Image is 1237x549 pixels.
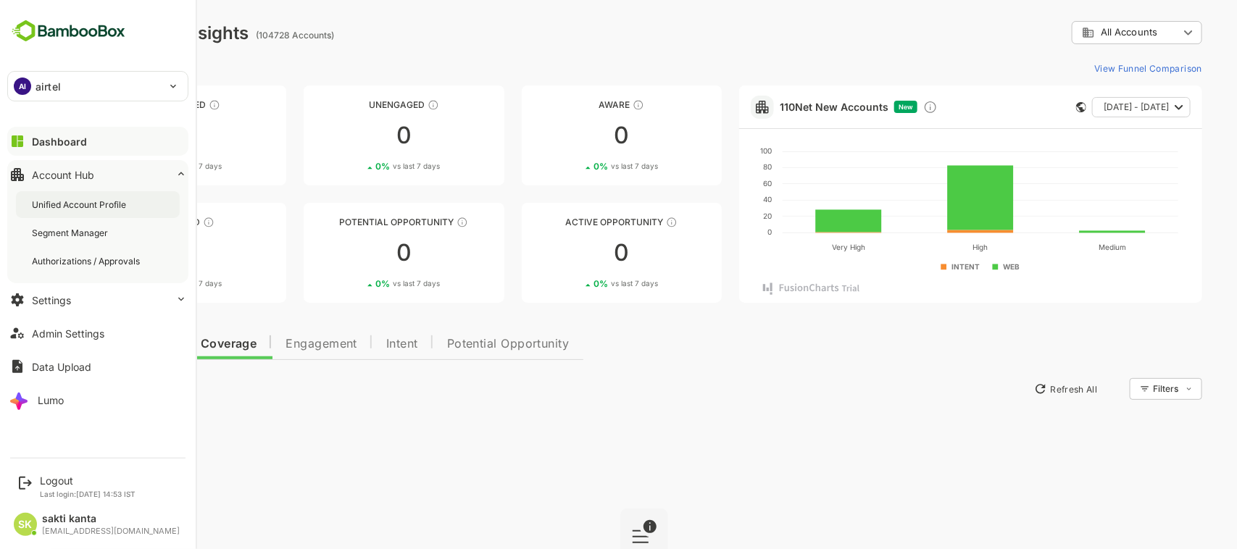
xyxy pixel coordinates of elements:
[7,319,188,348] button: Admin Settings
[543,161,607,172] div: 0 %
[32,227,111,239] div: Segment Manager
[1038,56,1151,80] button: View Funnel Comparison
[107,278,171,289] div: 0 %
[7,285,188,314] button: Settings
[205,30,288,41] ag: (104728 Accounts)
[7,385,188,414] button: Lumo
[35,124,236,147] div: 0
[471,99,672,110] div: Aware
[336,338,367,350] span: Intent
[560,278,607,289] span: vs last 7 days
[253,99,454,110] div: Unengaged
[717,227,721,236] text: 0
[152,217,164,228] div: These accounts are warm, further nurturing would qualify them to MQAs
[14,77,31,95] div: AI
[158,99,170,111] div: These accounts have not been engaged with for a defined time period
[1050,27,1107,38] span: All Accounts
[342,161,389,172] span: vs last 7 days
[32,327,104,340] div: Admin Settings
[253,124,454,147] div: 0
[14,513,37,536] div: SK
[872,100,887,114] div: Discover new ICP-fit accounts showing engagement — via intent surges, anonymous website visits, L...
[377,99,388,111] div: These accounts have not shown enough engagement and need nurturing
[7,127,188,156] button: Dashboard
[32,169,94,181] div: Account Hub
[36,79,61,94] p: airtel
[42,513,180,525] div: sakti kanta
[124,278,171,289] span: vs last 7 days
[396,338,519,350] span: Potential Opportunity
[38,394,64,406] div: Lumo
[1031,26,1128,39] div: All Accounts
[977,377,1053,401] button: Refresh All
[406,217,417,228] div: These accounts are MQAs and can be passed on to Inside Sales
[42,527,180,536] div: [EMAIL_ADDRESS][DOMAIN_NAME]
[40,474,136,487] div: Logout
[712,211,721,220] text: 20
[1053,98,1118,117] span: [DATE] - [DATE]
[471,203,672,303] a: Active OpportunityThese accounts have open opportunities which might be at any of the Sales Stage...
[107,161,171,172] div: 0 %
[582,99,593,111] div: These accounts have just entered the buying cycle and need further nurturing
[729,101,838,113] a: 110Net New Accounts
[49,338,206,350] span: Data Quality and Coverage
[35,217,236,227] div: Engaged
[35,99,236,110] div: Unreached
[709,146,721,155] text: 100
[35,241,236,264] div: 0
[1102,383,1128,394] div: Filters
[253,85,454,185] a: UnengagedThese accounts have not shown enough engagement and need nurturing00%vs last 7 days
[7,352,188,381] button: Data Upload
[325,161,389,172] div: 0 %
[32,198,129,211] div: Unified Account Profile
[615,217,627,228] div: These accounts have open opportunities which might be at any of the Sales Stages
[32,255,143,267] div: Authorizations / Approvals
[235,338,307,350] span: Engagement
[781,243,815,252] text: Very High
[471,217,672,227] div: Active Opportunity
[1021,19,1151,47] div: All Accounts
[8,72,188,101] div: AIairtel
[922,243,938,252] text: High
[471,124,672,147] div: 0
[35,376,141,402] button: New Insights
[40,490,136,498] p: Last login: [DATE] 14:53 IST
[543,278,607,289] div: 0 %
[32,294,71,306] div: Settings
[1101,376,1151,402] div: Filters
[7,160,188,189] button: Account Hub
[35,85,236,185] a: UnreachedThese accounts have not been engaged with for a defined time period00%vs last 7 days
[35,22,198,43] div: Dashboard Insights
[253,217,454,227] div: Potential Opportunity
[35,203,236,303] a: EngagedThese accounts are warm, further nurturing would qualify them to MQAs00%vs last 7 days
[7,17,130,45] img: BambooboxFullLogoMark.5f36c76dfaba33ec1ec1367b70bb1252.svg
[1041,97,1140,117] button: [DATE] - [DATE]
[1048,243,1075,251] text: Medium
[253,241,454,264] div: 0
[1025,102,1036,112] div: This card does not support filter and segments
[342,278,389,289] span: vs last 7 days
[471,85,672,185] a: AwareThese accounts have just entered the buying cycle and need further nurturing00%vs last 7 days
[560,161,607,172] span: vs last 7 days
[712,195,721,204] text: 40
[712,179,721,188] text: 60
[253,203,454,303] a: Potential OpportunityThese accounts are MQAs and can be passed on to Inside Sales00%vs last 7 days
[712,162,721,171] text: 80
[124,161,171,172] span: vs last 7 days
[32,135,87,148] div: Dashboard
[32,361,91,373] div: Data Upload
[471,241,672,264] div: 0
[325,278,389,289] div: 0 %
[848,103,862,111] span: New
